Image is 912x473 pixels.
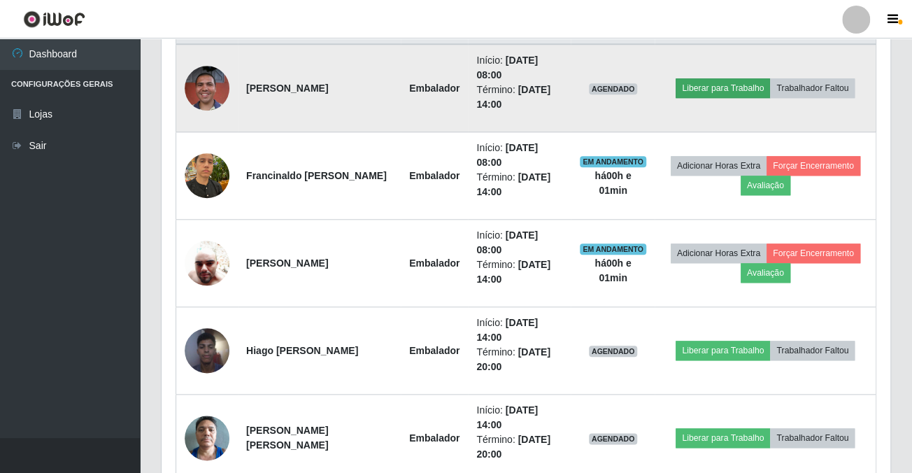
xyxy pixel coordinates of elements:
button: Avaliação [741,263,790,283]
img: 1743036619624.jpeg [185,146,229,205]
strong: Embalador [409,345,459,356]
span: EM ANDAMENTO [580,156,646,167]
time: [DATE] 08:00 [476,230,538,255]
li: Início: [476,53,562,83]
time: [DATE] 14:00 [476,317,538,343]
button: Trabalhador Faltou [770,341,855,360]
strong: Embalador [409,170,459,181]
img: 1702938367387.jpeg [185,320,229,380]
strong: Embalador [409,257,459,269]
button: Avaliação [741,176,790,195]
button: Forçar Encerramento [767,243,860,263]
strong: Embalador [409,83,459,94]
li: Término: [476,257,562,287]
button: Liberar para Trabalho [676,78,770,98]
strong: Francinaldo [PERSON_NAME] [246,170,387,181]
li: Término: [476,345,562,374]
strong: há 00 h e 01 min [594,170,631,196]
strong: Hiago [PERSON_NAME] [246,345,358,356]
img: 1747786796469.jpeg [185,233,229,292]
time: [DATE] 14:00 [476,404,538,430]
li: Início: [476,403,562,432]
strong: Embalador [409,432,459,444]
button: Liberar para Trabalho [676,428,770,448]
time: [DATE] 08:00 [476,55,538,80]
li: Término: [476,170,562,199]
img: 1720641166740.jpeg [185,408,229,467]
button: Liberar para Trabalho [676,341,770,360]
img: 1653187200211.jpeg [185,66,229,111]
span: AGENDADO [589,433,638,444]
button: Adicionar Horas Extra [671,156,767,176]
span: EM ANDAMENTO [580,243,646,255]
li: Término: [476,83,562,112]
span: AGENDADO [589,83,638,94]
button: Trabalhador Faltou [770,78,855,98]
strong: [PERSON_NAME] [PERSON_NAME] [246,425,328,451]
li: Início: [476,228,562,257]
time: [DATE] 08:00 [476,142,538,168]
img: CoreUI Logo [23,10,85,28]
span: AGENDADO [589,346,638,357]
button: Forçar Encerramento [767,156,860,176]
button: Adicionar Horas Extra [671,243,767,263]
li: Início: [476,141,562,170]
li: Término: [476,432,562,462]
strong: [PERSON_NAME] [246,83,328,94]
strong: há 00 h e 01 min [594,257,631,283]
button: Trabalhador Faltou [770,428,855,448]
strong: [PERSON_NAME] [246,257,328,269]
li: Início: [476,316,562,345]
